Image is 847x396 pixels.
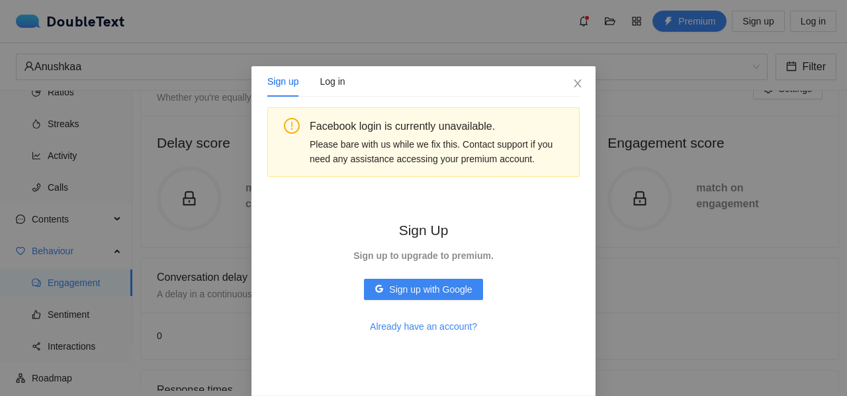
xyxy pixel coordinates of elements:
div: Facebook login is currently unavailable. [310,118,569,134]
h2: Sign Up [353,219,494,241]
button: Close [560,66,596,102]
div: Log in [320,74,345,89]
span: Sign up with Google [389,282,472,297]
span: Already have an account? [370,319,477,334]
span: google [375,284,384,295]
button: googleSign up with Google [364,279,482,300]
div: Sign up [267,74,298,89]
strong: Sign up to upgrade to premium. [353,250,494,261]
button: Already have an account? [359,316,488,337]
div: Please bare with us while we fix this. Contact support if you need any assistance accessing your ... [310,137,569,166]
span: close [572,78,583,89]
span: exclamation-circle [284,118,300,134]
